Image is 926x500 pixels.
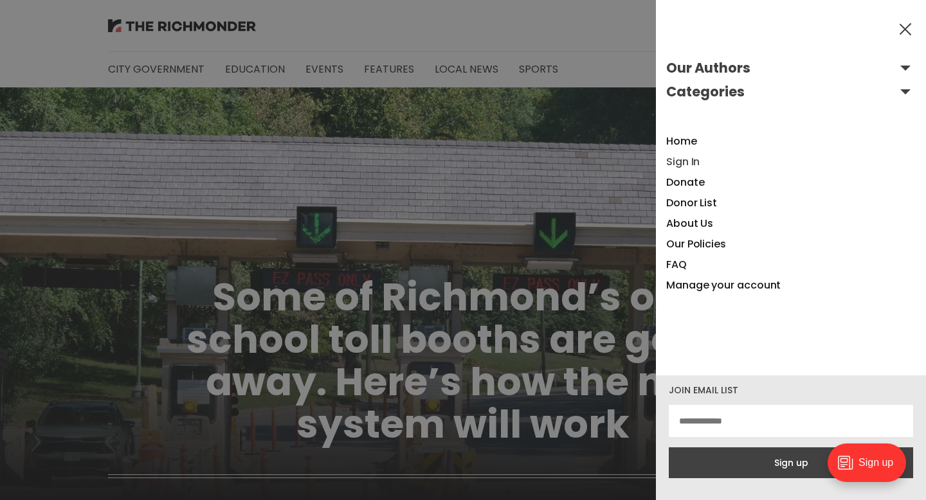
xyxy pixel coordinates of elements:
[666,237,726,251] a: Our Policies
[666,278,781,292] a: Manage your account
[817,437,926,500] iframe: portal-trigger
[666,175,705,190] a: Donate
[669,386,913,395] div: Join email list
[669,447,913,478] button: Sign up
[666,82,916,102] button: Open submenu Categories
[666,134,697,148] a: Home
[666,154,700,169] a: Sign In
[666,58,916,78] button: Open submenu Our Authors
[666,216,713,231] a: About Us
[666,195,717,210] a: Donor List
[666,257,687,272] a: FAQ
